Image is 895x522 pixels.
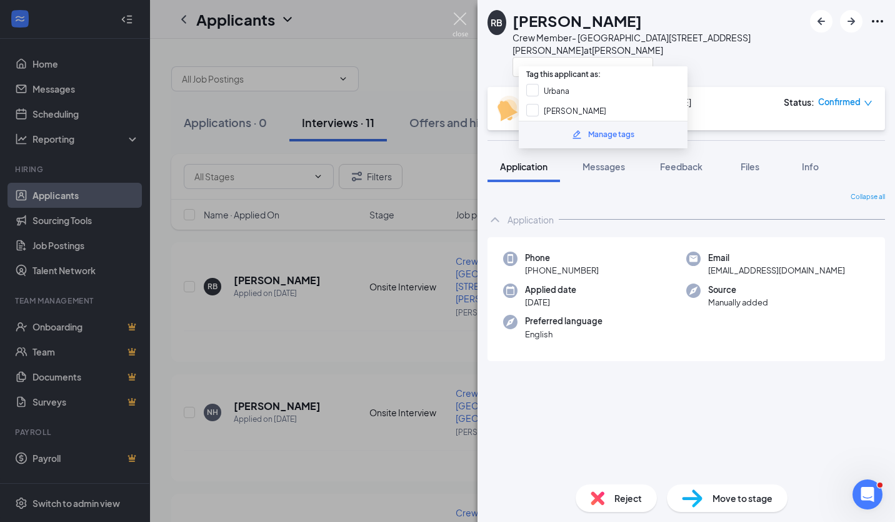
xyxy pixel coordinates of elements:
[784,96,814,108] div: Status :
[512,31,804,56] div: Crew Member- [GEOGRAPHIC_DATA][STREET_ADDRESS][PERSON_NAME] at [PERSON_NAME]
[818,96,861,108] span: Confirmed
[741,161,759,172] span: Files
[572,130,582,140] svg: Pencil
[525,252,599,264] span: Phone
[844,14,859,29] svg: ArrowRight
[525,284,576,296] span: Applied date
[525,328,602,340] span: English
[525,264,599,277] span: [PHONE_NUMBER]
[852,479,882,509] iframe: Intercom live chat
[519,62,608,81] span: Tag this applicant as:
[582,161,625,172] span: Messages
[708,296,768,309] span: Manually added
[708,252,845,264] span: Email
[870,14,885,29] svg: Ellipses
[487,212,502,227] svg: ChevronUp
[840,10,862,33] button: ArrowRight
[810,10,832,33] button: ArrowLeftNew
[614,491,642,505] span: Reject
[491,16,502,29] div: RB
[525,296,576,309] span: [DATE]
[660,161,702,172] span: Feedback
[802,161,819,172] span: Info
[864,99,872,108] span: down
[507,213,554,226] div: Application
[525,315,602,327] span: Preferred language
[588,129,634,141] div: Manage tags
[851,192,885,202] span: Collapse all
[712,491,772,505] span: Move to stage
[500,161,547,172] span: Application
[708,284,768,296] span: Source
[814,14,829,29] svg: ArrowLeftNew
[708,264,845,277] span: [EMAIL_ADDRESS][DOMAIN_NAME]
[512,10,642,31] h1: [PERSON_NAME]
